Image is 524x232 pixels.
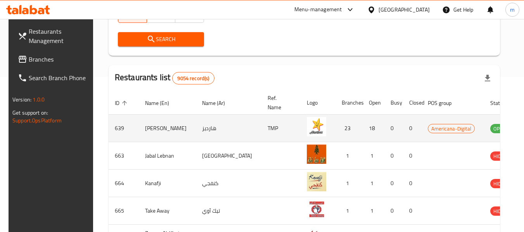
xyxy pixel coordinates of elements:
td: 0 [403,115,422,142]
a: Search Branch Phone [12,69,96,87]
span: Name (En) [145,98,179,108]
a: Branches [12,50,96,69]
td: 0 [384,197,403,225]
td: TMP [261,115,301,142]
span: Ref. Name [268,93,291,112]
td: 0 [403,170,422,197]
button: Search [118,32,204,46]
span: HIDDEN [490,207,514,216]
div: Menu-management [294,5,342,14]
td: 18 [363,115,384,142]
span: All [121,10,144,21]
img: Take Away [307,199,326,219]
td: 1 [335,142,363,170]
span: Status [490,98,515,108]
td: 0 [403,197,422,225]
td: تيك آوي [196,197,261,225]
td: 1 [363,197,384,225]
td: 1 [363,142,384,170]
th: Closed [403,91,422,115]
span: HIDDEN [490,179,514,188]
td: 23 [335,115,363,142]
a: Support.OpsPlatform [12,115,62,125]
td: 665 [109,197,139,225]
td: [GEOGRAPHIC_DATA] [196,142,261,170]
td: 664 [109,170,139,197]
td: [PERSON_NAME] [139,115,196,142]
th: Branches [335,91,363,115]
h2: Restaurants list [115,72,214,84]
td: 0 [384,142,403,170]
td: 1 [363,170,384,197]
span: POS group [428,98,462,108]
span: ID [115,98,130,108]
td: كنفجي [196,170,261,197]
th: Open [363,91,384,115]
span: Search [124,34,198,44]
span: Version: [12,95,31,105]
img: Kanafji [307,172,326,191]
span: Branches [29,55,90,64]
span: HIDDEN [490,152,514,161]
span: Yes [150,10,173,21]
td: 0 [384,115,403,142]
img: Jabal Lebnan [307,144,326,164]
span: Get support on: [12,108,48,118]
td: 663 [109,142,139,170]
span: OPEN [490,124,509,133]
span: No [178,10,201,21]
span: Americana-Digital [428,124,474,133]
td: Take Away [139,197,196,225]
td: Jabal Lebnan [139,142,196,170]
td: 0 [403,142,422,170]
span: Search Branch Phone [29,73,90,82]
div: Total records count [172,72,214,84]
span: Restaurants Management [29,27,90,45]
td: هارديز [196,115,261,142]
img: Hardee's [307,117,326,136]
div: [GEOGRAPHIC_DATA] [379,5,430,14]
td: 0 [384,170,403,197]
span: Name (Ar) [202,98,235,108]
td: 1 [335,170,363,197]
span: m [510,5,515,14]
div: Export file [478,69,497,88]
td: 1 [335,197,363,225]
th: Busy [384,91,403,115]
a: Restaurants Management [12,22,96,50]
td: 639 [109,115,139,142]
th: Logo [301,91,335,115]
span: 9054 record(s) [173,75,214,82]
td: Kanafji [139,170,196,197]
span: 1.0.0 [33,95,45,105]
